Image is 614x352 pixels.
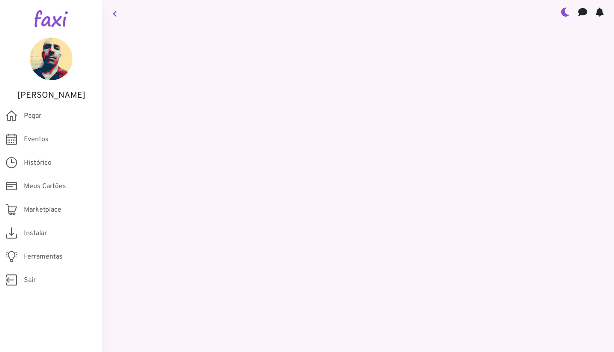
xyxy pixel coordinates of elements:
[24,111,41,121] span: Pagar
[24,275,36,285] span: Sair
[24,228,47,239] span: Instalar
[24,158,52,168] span: Histórico
[13,90,90,101] h5: [PERSON_NAME]
[24,205,61,215] span: Marketplace
[24,252,63,262] span: Ferramentas
[24,181,66,192] span: Meus Cartões
[24,134,49,145] span: Eventos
